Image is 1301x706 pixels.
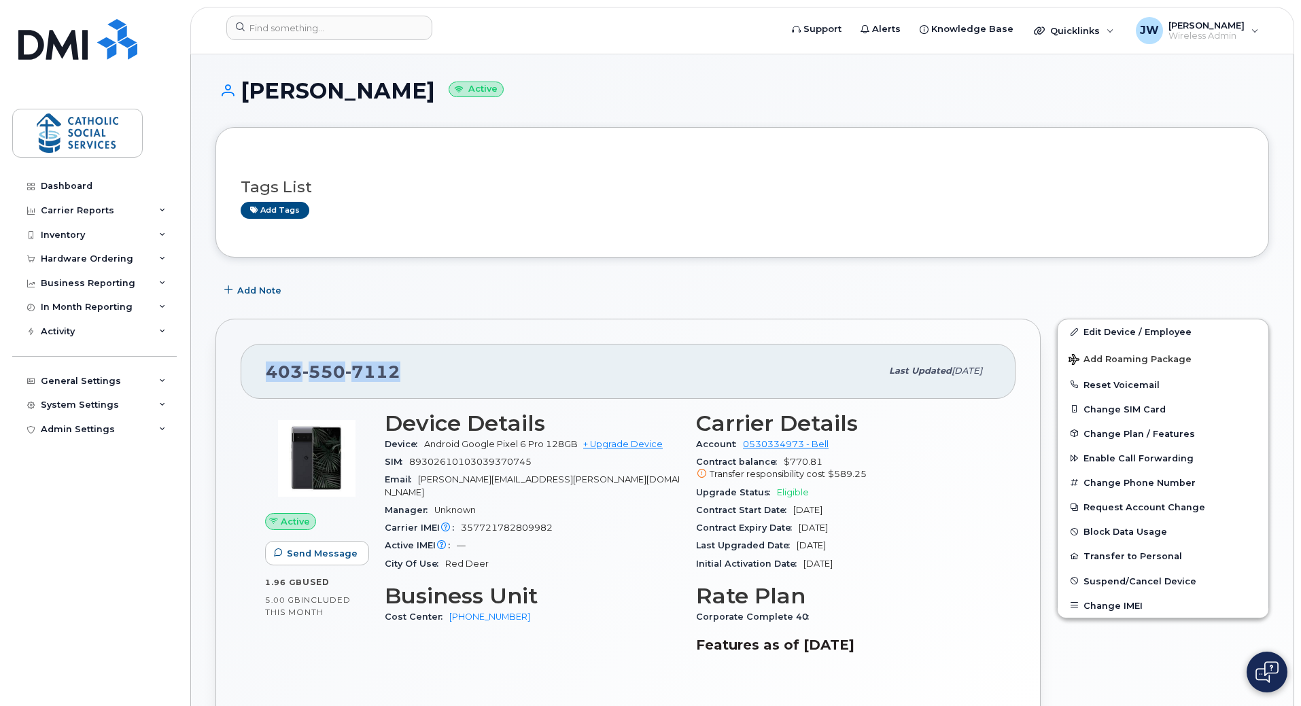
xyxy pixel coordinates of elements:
[1255,661,1279,683] img: Open chat
[743,439,829,449] a: 0530334973 - Bell
[241,202,309,219] a: Add tags
[457,540,466,550] span: —
[1058,345,1268,372] button: Add Roaming Package
[449,82,504,97] small: Active
[803,559,833,569] span: [DATE]
[696,637,991,653] h3: Features as of [DATE]
[266,361,400,382] span: 403
[583,439,663,449] a: + Upgrade Device
[265,541,369,565] button: Send Message
[793,505,822,515] span: [DATE]
[385,540,457,550] span: Active IMEI
[696,612,816,622] span: Corporate Complete 40
[710,469,825,479] span: Transfer responsibility cost
[1058,470,1268,495] button: Change Phone Number
[797,540,826,550] span: [DATE]
[265,595,351,617] span: included this month
[434,505,476,515] span: Unknown
[1058,319,1268,344] a: Edit Device / Employee
[1083,453,1194,463] span: Enable Call Forwarding
[302,577,330,587] span: used
[302,361,345,382] span: 550
[409,457,532,467] span: 89302610103039370745
[215,278,293,302] button: Add Note
[385,559,445,569] span: City Of Use
[799,523,828,533] span: [DATE]
[696,487,777,497] span: Upgrade Status
[1069,354,1192,367] span: Add Roaming Package
[1058,569,1268,593] button: Suspend/Cancel Device
[696,559,803,569] span: Initial Activation Date
[828,469,867,479] span: $589.25
[461,523,553,533] span: 357721782809982
[385,505,434,515] span: Manager
[1058,372,1268,397] button: Reset Voicemail
[345,361,400,382] span: 7112
[385,584,680,608] h3: Business Unit
[696,457,784,467] span: Contract balance
[265,578,302,587] span: 1.96 GB
[777,487,809,497] span: Eligible
[265,595,301,605] span: 5.00 GB
[215,79,1269,103] h1: [PERSON_NAME]
[1058,544,1268,568] button: Transfer to Personal
[385,474,418,484] span: Email
[952,366,982,376] span: [DATE]
[1058,421,1268,446] button: Change Plan / Features
[1058,495,1268,519] button: Request Account Change
[445,559,489,569] span: Red Deer
[696,523,799,533] span: Contract Expiry Date
[696,505,793,515] span: Contract Start Date
[241,179,1244,196] h3: Tags List
[1058,446,1268,470] button: Enable Call Forwarding
[385,523,461,533] span: Carrier IMEI
[385,612,449,622] span: Cost Center
[696,411,991,436] h3: Carrier Details
[287,547,358,560] span: Send Message
[1083,428,1195,438] span: Change Plan / Features
[385,474,680,497] span: [PERSON_NAME][EMAIL_ADDRESS][PERSON_NAME][DOMAIN_NAME]
[281,515,310,528] span: Active
[424,439,578,449] span: Android Google Pixel 6 Pro 128GB
[696,439,743,449] span: Account
[385,411,680,436] h3: Device Details
[385,439,424,449] span: Device
[1058,519,1268,544] button: Block Data Usage
[696,457,991,481] span: $770.81
[696,584,991,608] h3: Rate Plan
[696,540,797,550] span: Last Upgraded Date
[385,457,409,467] span: SIM
[449,612,530,622] a: [PHONE_NUMBER]
[889,366,952,376] span: Last updated
[276,418,358,499] img: image20231002-3703462-yy1t0c.jpeg
[1058,593,1268,618] button: Change IMEI
[1083,576,1196,586] span: Suspend/Cancel Device
[237,284,281,297] span: Add Note
[1058,397,1268,421] button: Change SIM Card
